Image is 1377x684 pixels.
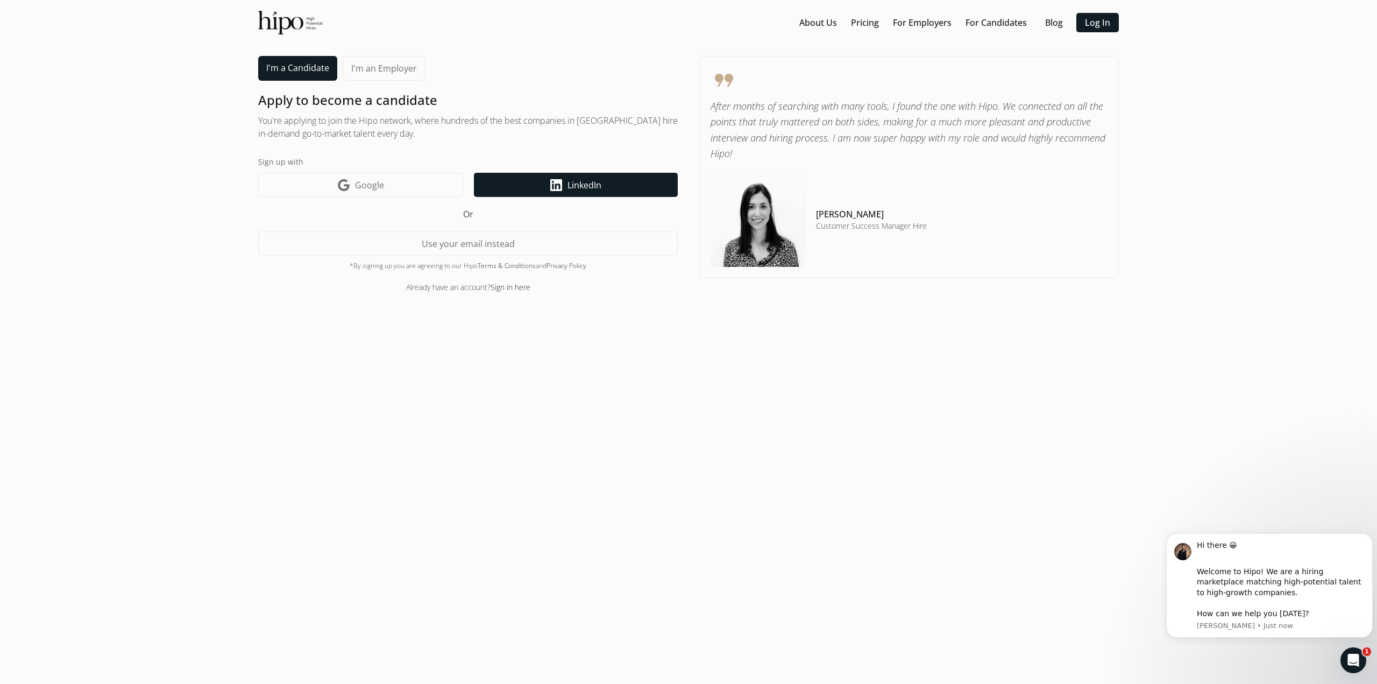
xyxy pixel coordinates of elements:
button: Log In [1076,13,1119,32]
span: 1 [1362,647,1371,656]
p: After months of searching with many tools, I found the one with Hipo. We connected on all the poi... [711,98,1108,161]
a: LinkedIn [474,173,678,197]
h2: You're applying to join the Hipo network, where hundreds of the best companies in [GEOGRAPHIC_DAT... [258,114,678,140]
a: Privacy Policy [546,261,586,270]
label: Sign up with [258,156,678,167]
button: For Employers [889,13,956,32]
a: Blog [1045,16,1063,29]
a: Pricing [851,16,879,29]
span: Google [355,179,384,192]
h5: Customer Success Manager Hire [816,221,927,231]
span: LinkedIn [567,179,601,192]
button: Blog [1037,13,1071,32]
div: *By signing up you are agreeing to our Hipo and [258,261,678,271]
iframe: Intercom notifications message [1162,524,1377,644]
a: Terms & Conditions [478,261,536,270]
a: For Candidates [966,16,1027,29]
img: testimonial-image [711,172,805,267]
h4: [PERSON_NAME] [816,208,927,221]
img: official-logo [258,11,322,34]
a: I'm a Candidate [258,56,337,81]
a: Google [258,173,463,197]
a: About Us [799,16,837,29]
div: Already have an account? [258,281,678,293]
button: Use your email instead [258,231,678,256]
button: About Us [795,13,841,32]
h5: Or [258,208,678,221]
h1: Apply to become a candidate [258,91,678,109]
a: Log In [1085,16,1110,29]
a: Sign in here [491,282,530,292]
a: I'm an Employer [343,56,425,81]
iframe: Intercom live chat [1340,647,1366,673]
span: format_quote [711,67,1108,93]
button: Pricing [847,13,883,32]
button: For Candidates [961,13,1031,32]
a: For Employers [893,16,952,29]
